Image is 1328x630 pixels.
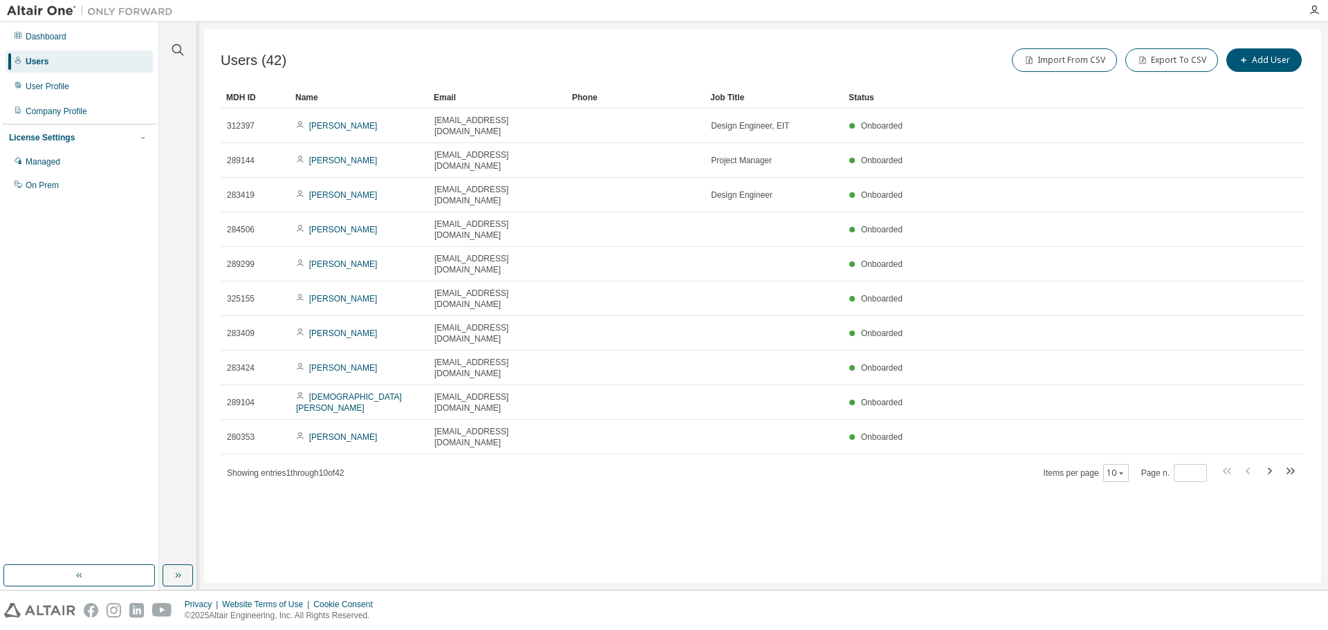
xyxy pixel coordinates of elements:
span: Design Engineer [711,189,773,201]
span: [EMAIL_ADDRESS][DOMAIN_NAME] [434,391,560,414]
img: linkedin.svg [129,603,144,618]
div: Job Title [710,86,838,109]
span: [EMAIL_ADDRESS][DOMAIN_NAME] [434,322,560,344]
img: facebook.svg [84,603,98,618]
div: Dashboard [26,31,66,42]
div: Website Terms of Use [222,599,313,610]
button: 10 [1107,467,1125,479]
span: [EMAIL_ADDRESS][DOMAIN_NAME] [434,426,560,448]
div: Company Profile [26,106,87,117]
a: [PERSON_NAME] [309,156,378,165]
a: [PERSON_NAME] [309,121,378,131]
span: [EMAIL_ADDRESS][DOMAIN_NAME] [434,219,560,241]
div: Email [434,86,561,109]
a: [PERSON_NAME] [309,328,378,338]
span: Onboarded [861,398,903,407]
span: [EMAIL_ADDRESS][DOMAIN_NAME] [434,115,560,137]
span: 289104 [227,397,255,408]
span: Onboarded [861,121,903,131]
span: 325155 [227,293,255,304]
button: Export To CSV [1125,48,1218,72]
span: Onboarded [861,190,903,200]
p: © 2025 Altair Engineering, Inc. All Rights Reserved. [185,610,381,622]
span: [EMAIL_ADDRESS][DOMAIN_NAME] [434,357,560,379]
div: Privacy [185,599,222,610]
span: Items per page [1044,464,1129,482]
span: 283419 [227,189,255,201]
div: On Prem [26,180,59,191]
span: 283424 [227,362,255,373]
div: Users [26,56,48,67]
a: [PERSON_NAME] [309,294,378,304]
span: [EMAIL_ADDRESS][DOMAIN_NAME] [434,288,560,310]
span: 312397 [227,120,255,131]
span: 289299 [227,259,255,270]
span: Onboarded [861,156,903,165]
a: [PERSON_NAME] [309,363,378,373]
span: [EMAIL_ADDRESS][DOMAIN_NAME] [434,149,560,172]
span: Users (42) [221,53,286,68]
div: Cookie Consent [313,599,380,610]
span: Project Manager [711,155,772,166]
span: Showing entries 1 through 10 of 42 [227,468,344,478]
span: Page n. [1141,464,1207,482]
span: 284506 [227,224,255,235]
div: Name [295,86,423,109]
span: Onboarded [861,259,903,269]
img: Altair One [7,4,180,18]
span: Onboarded [861,432,903,442]
a: [PERSON_NAME] [309,190,378,200]
span: Design Engineer, EIT [711,120,789,131]
img: altair_logo.svg [4,603,75,618]
img: instagram.svg [107,603,121,618]
span: [EMAIL_ADDRESS][DOMAIN_NAME] [434,184,560,206]
span: Onboarded [861,225,903,234]
span: [EMAIL_ADDRESS][DOMAIN_NAME] [434,253,560,275]
span: 289144 [227,155,255,166]
span: Onboarded [861,328,903,338]
a: [PERSON_NAME] [309,432,378,442]
button: Import From CSV [1012,48,1117,72]
div: License Settings [9,132,75,143]
div: Phone [572,86,699,109]
span: 280353 [227,432,255,443]
span: Onboarded [861,363,903,373]
div: User Profile [26,81,69,92]
img: youtube.svg [152,603,172,618]
span: 283409 [227,328,255,339]
div: Managed [26,156,60,167]
a: [PERSON_NAME] [309,259,378,269]
span: Onboarded [861,294,903,304]
div: Status [849,86,1233,109]
div: MDH ID [226,86,284,109]
a: [PERSON_NAME] [309,225,378,234]
button: Add User [1226,48,1302,72]
a: [DEMOGRAPHIC_DATA][PERSON_NAME] [296,392,402,413]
